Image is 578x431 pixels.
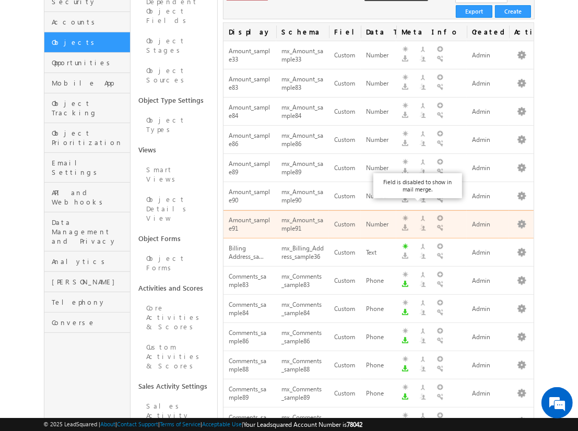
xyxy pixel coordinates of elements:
[472,416,504,427] div: Admin
[44,93,131,123] a: Object Tracking
[44,73,131,93] a: Mobile App
[160,421,201,427] a: Terms of Service
[472,332,504,343] div: Admin
[244,421,363,428] span: Your Leadsquared Account Number is
[472,135,504,146] div: Admin
[281,74,324,94] div: mx_Amount_sample83
[14,97,191,313] textarea: Type your message and hit 'Enter'
[131,189,217,229] a: Object Details View
[229,357,266,374] span: Comments_sample88
[52,277,128,286] span: [PERSON_NAME]
[52,257,128,266] span: Analytics
[334,332,356,343] div: Custom
[52,218,128,246] span: Data Management and Privacy
[52,99,128,117] span: Object Tracking
[334,416,356,427] div: Custom
[131,160,217,189] a: Smart Views
[52,38,128,47] span: Objects
[229,160,270,176] span: Amount_sample89
[229,385,266,402] span: Comments_sample89
[229,47,270,64] span: Amount_sample33
[472,276,504,286] div: Admin
[366,163,391,174] div: Number
[334,276,356,286] div: Custom
[472,78,504,89] div: Admin
[334,360,356,371] div: Custom
[117,421,159,427] a: Contact Support
[171,5,196,30] div: Minimize live chat window
[131,248,217,278] a: Object Forms
[495,5,531,18] button: Create
[281,46,324,66] div: mx_Amount_sample33
[334,50,356,61] div: Custom
[44,212,131,252] a: Data Management and Privacy
[131,61,217,90] a: Object Sources
[281,356,324,376] div: mx_Comments_sample88
[131,229,217,248] a: Object Forms
[467,23,509,41] span: Created By
[229,272,266,289] span: Comments_sample83
[366,106,391,117] div: Number
[142,321,190,336] em: Start Chat
[366,360,391,371] div: Phone
[52,158,128,177] span: Email Settings
[334,247,356,258] div: Custom
[366,388,391,399] div: Phone
[52,188,128,207] span: API and Webhooks
[361,23,396,41] span: Data Type
[281,215,324,235] div: mx_Amount_sample91
[281,102,324,122] div: mx_Amount_sample84
[44,420,363,429] span: © 2025 LeadSquared | | | | |
[281,271,324,291] div: mx_Comments_sample83
[52,17,128,27] span: Accounts
[347,421,363,428] span: 78042
[229,75,270,92] span: Amount_sample83
[472,191,504,202] div: Admin
[44,292,131,313] a: Telephony
[44,32,131,53] a: Objects
[472,247,504,258] div: Admin
[229,413,266,430] span: Comments_sample90
[131,337,217,376] a: Custom Activities & Scores
[44,153,131,183] a: Email Settings
[281,328,324,348] div: mx_Comments_sample86
[281,384,324,404] div: mx_Comments_sample89
[276,23,329,41] span: Schema Name
[131,298,217,337] a: Core Activities & Scores
[334,219,356,230] div: Custom
[334,304,356,315] div: Custom
[366,135,391,146] div: Number
[472,360,504,371] div: Admin
[509,23,534,41] span: Actions
[44,272,131,292] a: [PERSON_NAME]
[54,55,175,68] div: Chat with us now
[203,421,242,427] a: Acceptable Use
[52,318,128,327] span: Converse
[229,216,270,233] span: Amount_sample91
[52,78,128,88] span: Mobile App
[334,106,356,117] div: Custom
[52,297,128,307] span: Telephony
[229,329,266,345] span: Comments_sample86
[229,301,266,317] span: Comments_sample84
[101,421,116,427] a: About
[472,219,504,230] div: Admin
[366,50,391,61] div: Number
[44,252,131,272] a: Analytics
[281,187,324,207] div: mx_Amount_sample90
[229,103,270,120] span: Amount_sample84
[456,5,492,18] button: Export
[131,110,217,140] a: Object Types
[44,12,131,32] a: Accounts
[281,243,324,263] div: mx_Billing_Address_sample36
[229,131,270,148] span: Amount_sample86
[281,300,324,319] div: mx_Comments_sample84
[334,163,356,174] div: Custom
[472,388,504,399] div: Admin
[334,135,356,146] div: Custom
[366,304,391,315] div: Phone
[366,191,391,202] div: Number
[131,278,217,298] a: Activities and Scores
[44,123,131,153] a: Object Prioritization
[472,106,504,117] div: Admin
